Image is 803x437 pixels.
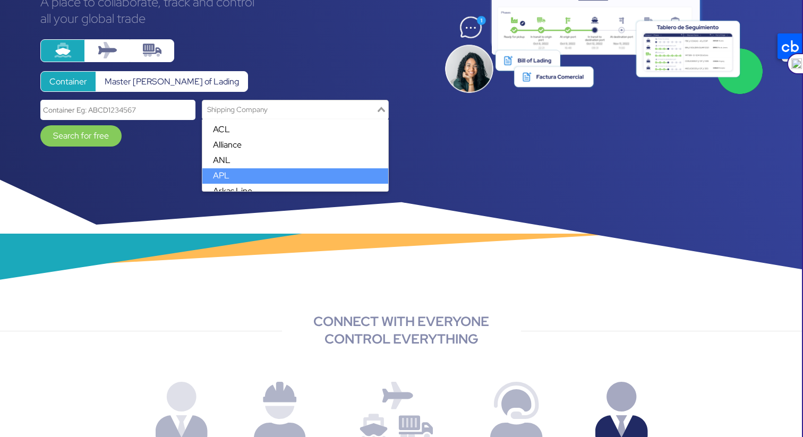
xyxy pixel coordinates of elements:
font: Search for free [53,130,109,141]
font: Alliance [213,139,242,150]
font: Arkas Line [213,185,252,196]
font: Container [49,76,87,87]
font: ANL [213,155,230,166]
font: CONNECT WITH EVERYONE [313,313,489,330]
font: APL [213,170,229,181]
font: CONTROL EVERYTHING [324,330,479,348]
img: truck-container.svg [143,41,161,59]
font: all your global trade [40,10,146,27]
img: plane.svg [98,41,117,59]
div: Search for option [202,100,389,119]
font: Master [PERSON_NAME] of Lading [105,76,239,87]
img: ship.svg [54,41,72,59]
font: ACL [213,124,230,135]
input: Search for option [203,102,375,117]
input: Container Eg: ABCD1234567 [40,100,195,119]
